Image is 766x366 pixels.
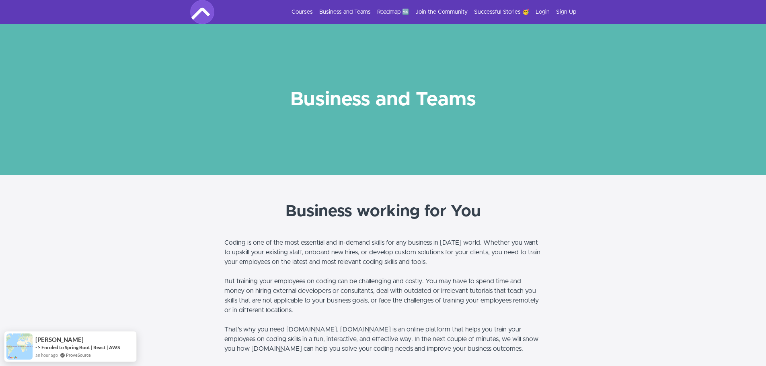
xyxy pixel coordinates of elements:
a: Sign Up [556,8,576,16]
a: Join the Community [415,8,468,16]
a: Login [536,8,550,16]
p: Coding is one of the most essential and in-demand skills for any business in [DATE] world. Whethe... [224,238,542,354]
span: -> [35,344,41,350]
a: Courses [292,8,313,16]
a: Roadmap 🆕 [377,8,409,16]
a: ProveSource [66,352,91,358]
a: Enroled to Spring Boot | React | AWS [41,344,120,351]
span: [PERSON_NAME] [35,336,84,343]
a: Business and Teams [319,8,371,16]
strong: Business and Teams [290,90,476,109]
span: an hour ago [35,352,58,358]
img: provesource social proof notification image [6,333,33,360]
strong: Business working for You [285,203,481,219]
a: Successful Stories 🥳 [474,8,529,16]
